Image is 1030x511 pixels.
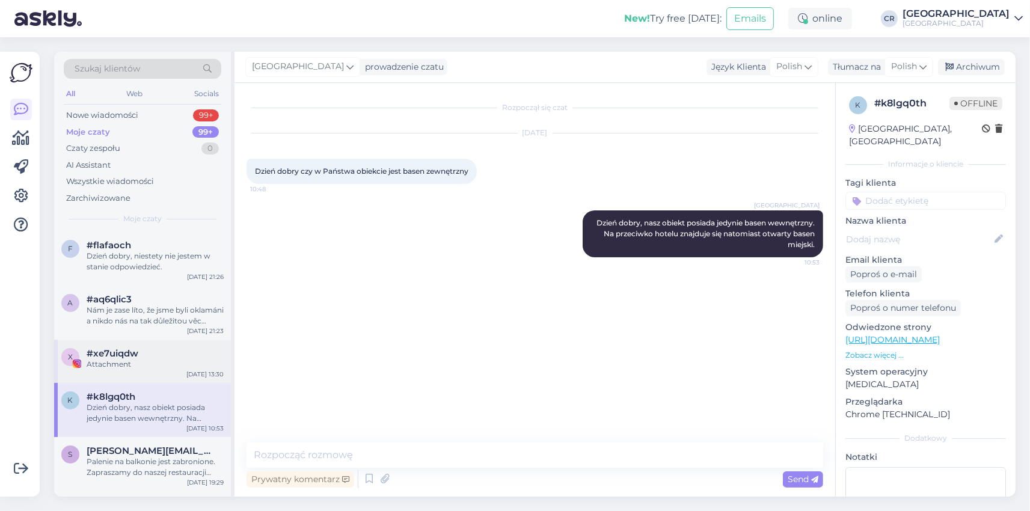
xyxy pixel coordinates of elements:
span: Send [788,474,818,485]
p: Przeglądarka [845,396,1006,408]
span: [GEOGRAPHIC_DATA] [754,201,820,210]
div: Dzień dobry, nasz obiekt posiada jedynie basen wewnętrzny. Na przeciwko hotelu znajduje się natom... [87,402,224,424]
button: Emails [726,7,774,30]
div: Dzień dobry, niestety nie jestem w stanie odpowiedzieć. [87,251,224,272]
span: 10:53 [774,258,820,267]
span: a [68,298,73,307]
span: Polish [891,60,917,73]
span: f [68,244,73,253]
p: Zobacz więcej ... [845,350,1006,361]
div: [GEOGRAPHIC_DATA], [GEOGRAPHIC_DATA] [849,123,982,148]
div: Palenie na balkonie jest zabronione. Zapraszamy do naszej restauracji [GEOGRAPHIC_DATA] gdzie moż... [87,456,224,478]
div: [DATE] 21:23 [187,326,224,335]
span: k [68,396,73,405]
div: Dodatkowy [845,433,1006,444]
div: CR [881,10,898,27]
span: Moje czaty [123,213,162,224]
div: Web [124,86,146,102]
div: 99+ [193,109,219,121]
span: Polish [776,60,802,73]
div: Rozpoczął się czat [247,102,823,113]
span: s [69,450,73,459]
p: Notatki [845,451,1006,464]
p: Email klienta [845,254,1006,266]
span: Offline [949,97,1002,110]
div: All [64,86,78,102]
div: Prywatny komentarz [247,471,354,488]
div: [GEOGRAPHIC_DATA] [903,19,1010,28]
div: Poproś o numer telefonu [845,300,961,316]
div: Moje czaty [66,126,110,138]
p: Tagi klienta [845,177,1006,189]
div: Archiwum [938,59,1005,75]
span: k [856,100,861,109]
span: Dzień dobry czy w Państwa obiekcie jest basen zewnętrzny [255,167,468,176]
div: [GEOGRAPHIC_DATA] [903,9,1010,19]
span: #k8lgq0th [87,391,135,402]
div: [DATE] [247,127,823,138]
input: Dodaj nazwę [846,233,992,246]
span: x [68,352,73,361]
img: Askly Logo [10,61,32,84]
div: [DATE] 19:29 [187,478,224,487]
div: Czaty zespołu [66,142,120,155]
span: [GEOGRAPHIC_DATA] [252,60,344,73]
div: Informacje o kliencie [845,159,1006,170]
span: s.laubner@yahoo.de [87,445,212,456]
div: [DATE] 10:53 [186,424,224,433]
div: Poproś o e-mail [845,266,922,283]
div: [DATE] 13:30 [186,370,224,379]
div: Nám je zase líto, že jsme byli oklamáni a nikdo nás na tak důležitou věc neupozornil, ani jsme se... [87,305,224,326]
div: AI Assistant [66,159,111,171]
div: Try free [DATE]: [624,11,722,26]
p: Chrome [TECHNICAL_ID] [845,408,1006,421]
p: Odwiedzone strony [845,321,1006,334]
p: [MEDICAL_DATA] [845,378,1006,391]
div: prowadzenie czatu [360,61,444,73]
div: Wszystkie wiadomości [66,176,154,188]
span: #flafaoch [87,240,131,251]
p: Telefon klienta [845,287,1006,300]
span: #aq6qlic3 [87,294,132,305]
div: Nowe wiadomości [66,109,138,121]
div: # k8lgq0th [874,96,949,111]
div: [DATE] 21:26 [187,272,224,281]
div: Język Klienta [707,61,766,73]
div: Socials [192,86,221,102]
div: 99+ [192,126,219,138]
span: #xe7uiqdw [87,348,138,359]
span: 10:48 [250,185,295,194]
div: online [788,8,852,29]
span: Dzień dobry, nasz obiekt posiada jedynie basen wewnętrzny. Na przeciwko hotelu znajduje się natom... [596,218,817,249]
div: Zarchiwizowane [66,192,130,204]
a: [URL][DOMAIN_NAME] [845,334,940,345]
div: 0 [201,142,219,155]
a: [GEOGRAPHIC_DATA][GEOGRAPHIC_DATA] [903,9,1023,28]
div: Attachment [87,359,224,370]
input: Dodać etykietę [845,192,1006,210]
p: System operacyjny [845,366,1006,378]
p: Nazwa klienta [845,215,1006,227]
span: Szukaj klientów [75,63,140,75]
b: New! [624,13,650,24]
div: Tłumacz na [828,61,881,73]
